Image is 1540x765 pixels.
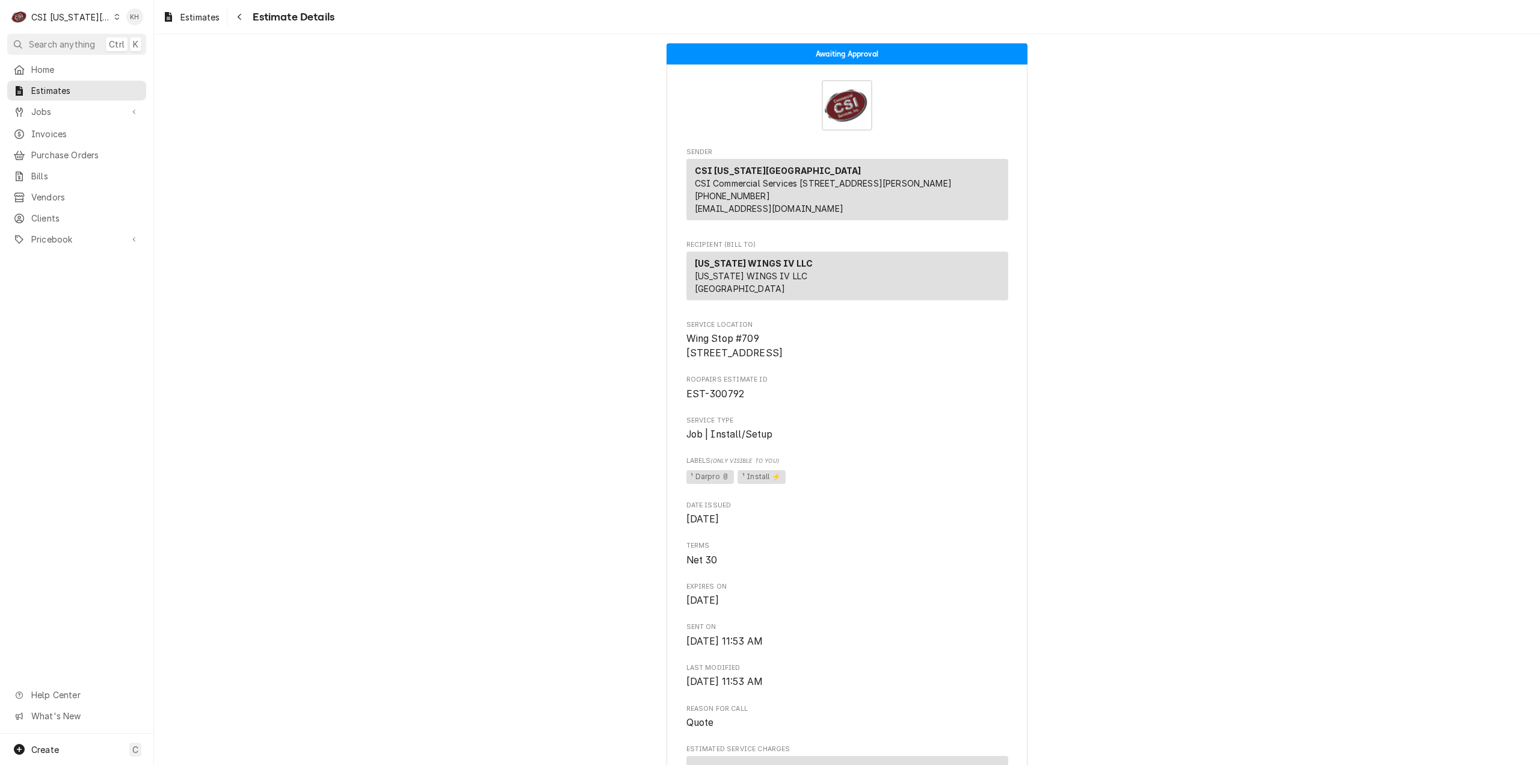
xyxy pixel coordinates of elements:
[11,8,28,25] div: C
[686,429,773,440] span: Job | Install/Setup
[686,663,1008,689] div: Last Modified
[686,147,1008,226] div: Estimate Sender
[686,320,1008,361] div: Service Location
[31,191,140,203] span: Vendors
[686,468,1008,486] span: [object Object]
[7,229,146,249] a: Go to Pricebook
[686,333,783,359] span: Wing Stop #709 [STREET_ADDRESS]
[7,60,146,79] a: Home
[686,456,1008,486] div: [object Object]
[695,203,843,214] a: [EMAIL_ADDRESS][DOMAIN_NAME]
[7,166,146,186] a: Bills
[686,320,1008,330] span: Service Location
[7,124,146,144] a: Invoices
[686,676,763,687] span: [DATE] 11:53 AM
[7,706,146,726] a: Go to What's New
[31,128,140,140] span: Invoices
[686,593,1008,608] span: Expires On
[686,512,1008,527] span: Date Issued
[686,554,718,566] span: Net 30
[31,710,139,722] span: What's New
[7,208,146,228] a: Clients
[31,11,111,23] div: CSI [US_STATE][GEOGRAPHIC_DATA]
[7,81,146,101] a: Estimates
[31,170,140,182] span: Bills
[695,271,808,294] span: [US_STATE] WINGS IV LLC [GEOGRAPHIC_DATA]
[695,191,770,201] a: [PHONE_NUMBER]
[686,622,1008,648] div: Sent On
[29,38,95,51] span: Search anything
[686,501,1008,510] span: Date Issued
[11,8,28,25] div: CSI Kansas City's Avatar
[31,212,140,225] span: Clients
[31,689,139,701] span: Help Center
[7,34,146,55] button: Search anythingCtrlK
[686,332,1008,360] span: Service Location
[686,240,1008,250] span: Recipient (Bill To)
[7,685,146,705] a: Go to Help Center
[686,427,1008,442] span: Service Type
[686,470,735,485] span: ¹ Darpro 🛢
[686,416,1008,442] div: Service Type
[686,582,1008,608] div: Expires On
[686,501,1008,527] div: Date Issued
[686,704,1008,714] span: Reason for Call
[686,147,1008,157] span: Sender
[686,375,1008,385] span: Roopairs Estimate ID
[686,704,1008,730] div: Reason for Call
[816,50,878,58] span: Awaiting Approval
[686,416,1008,426] span: Service Type
[7,145,146,165] a: Purchase Orders
[686,716,1008,730] span: Reason for Call
[158,7,224,27] a: Estimates
[686,388,745,400] span: EST-300792
[686,541,1008,567] div: Terms
[822,80,872,131] img: Logo
[686,541,1008,551] span: Terms
[686,745,1008,754] span: Estimated Service Charges
[686,159,1008,220] div: Sender
[686,159,1008,225] div: Sender
[126,8,143,25] div: KH
[686,634,1008,649] span: Sent On
[686,456,1008,466] span: Labels
[686,636,763,647] span: [DATE] 11:53 AM
[230,7,249,26] button: Navigate back
[31,84,140,97] span: Estimates
[686,387,1008,401] span: Roopairs Estimate ID
[686,622,1008,632] span: Sent On
[31,233,122,246] span: Pricebook
[133,38,138,51] span: K
[31,149,140,161] span: Purchase Orders
[667,43,1027,64] div: Status
[686,582,1008,592] span: Expires On
[686,252,1008,300] div: Recipient (Bill To)
[249,9,334,25] span: Estimate Details
[31,105,122,118] span: Jobs
[180,11,220,23] span: Estimates
[7,102,146,122] a: Go to Jobs
[686,252,1008,305] div: Recipient (Bill To)
[738,470,786,485] span: ¹ Install ⚡️
[686,240,1008,306] div: Estimate Recipient
[132,743,138,756] span: C
[686,675,1008,689] span: Last Modified
[695,166,861,176] strong: CSI [US_STATE][GEOGRAPHIC_DATA]
[695,178,952,188] span: CSI Commercial Services [STREET_ADDRESS][PERSON_NAME]
[695,258,813,268] strong: [US_STATE] WINGS IV LLC
[31,745,59,755] span: Create
[686,595,719,606] span: [DATE]
[686,663,1008,673] span: Last Modified
[710,457,778,464] span: (Only Visible to You)
[126,8,143,25] div: Kelsey Hetlage's Avatar
[686,553,1008,568] span: Terms
[686,513,719,525] span: [DATE]
[109,38,125,51] span: Ctrl
[686,375,1008,401] div: Roopairs Estimate ID
[686,717,714,728] span: Quote
[31,63,140,76] span: Home
[7,187,146,207] a: Vendors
